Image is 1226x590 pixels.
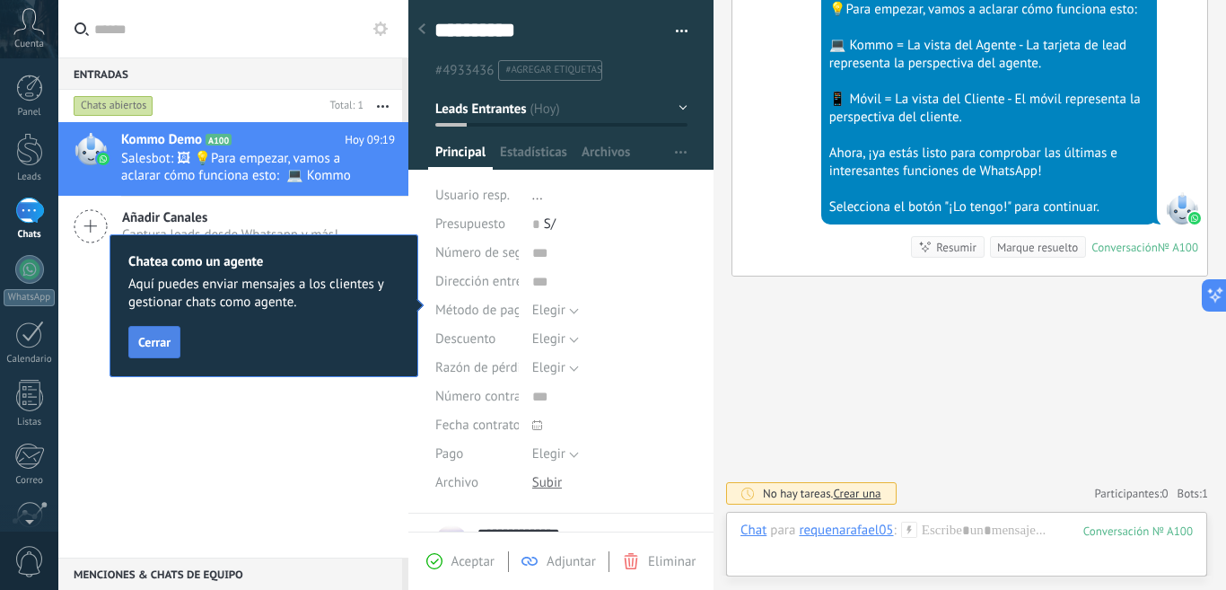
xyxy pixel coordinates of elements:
div: WhatsApp [4,289,55,306]
div: Marque resuelto [997,239,1078,256]
span: Elegir [532,445,565,462]
div: Ahora, ¡ya estás listo para comprobar las últimas e interesantes funciones de WhatsApp! [829,145,1149,181]
span: Archivos [582,144,630,170]
span: ... [532,187,543,204]
div: Listas [4,417,56,428]
span: Salesbot: 🖼 💡Para empezar, vamos a aclarar cómo funciona esto: 💻 Kommo = La vista del Agente - La... [121,150,361,184]
div: Panel [4,107,56,119]
div: Chats [4,229,56,241]
span: Presupuesto [435,216,505,233]
div: Entradas [58,57,402,90]
div: Método de pago [435,296,519,325]
span: Añadir Canales [122,209,338,226]
button: Elegir [532,440,579,469]
div: Descuento [435,325,519,354]
span: Fecha contrato [435,418,521,432]
span: Aquí puedes enviar mensajes a los clientes y gestionar chats como agente. [128,276,399,312]
span: 0 [1162,486,1169,501]
a: Kommo Demo A100 Hoy 09:19 Salesbot: 🖼 💡Para empezar, vamos a aclarar cómo funciona esto: 💻 Kommo ... [58,122,408,196]
div: Calendario [4,354,56,365]
span: Aceptar [451,553,495,570]
div: 💻 Kommo = La vista del Agente - La tarjeta de lead representa la perspectiva del agente. [829,37,1149,73]
span: Elegir [532,359,565,376]
span: Bots: [1178,486,1208,501]
span: A100 [206,134,232,145]
span: Razón de pérdida [435,361,535,374]
h2: Chatea como un agente [128,253,399,270]
span: S/ [544,216,556,233]
img: waba.svg [1188,212,1201,225]
div: Número contrato [435,383,519,411]
button: Elegir [532,354,579,383]
span: Número contrato [435,390,532,403]
span: Dirección entrega [435,275,537,288]
span: Descuento [435,332,495,346]
span: Principal [435,144,486,170]
div: Dirección entrega [435,268,519,296]
span: Crear una [833,486,880,501]
div: Presupuesto [435,210,519,239]
span: 1 [1202,486,1208,501]
span: Kommo Demo [121,131,202,149]
span: Elegir [532,302,565,319]
span: SalesBot [1166,192,1198,225]
span: : [894,522,897,540]
span: para [770,522,795,540]
div: Correo [4,475,56,487]
span: #agregar etiquetas [505,64,601,76]
div: Chats abiertos [74,95,153,117]
img: waba.svg [97,153,109,165]
span: Cerrar [138,336,171,348]
button: Más [363,90,402,122]
button: Elegir [532,296,579,325]
a: Participantes:0 [1094,486,1168,501]
div: Resumir [936,239,976,256]
span: Captura leads desde Whatsapp y más! [122,226,338,243]
span: Elegir [532,330,565,348]
span: Pago [435,447,463,461]
button: Cerrar [128,326,180,358]
div: Total: 1 [323,97,363,115]
div: Leads [4,172,56,183]
span: Número de seguimiento [435,246,574,260]
div: Razón de pérdida [435,354,519,383]
div: Fecha contrato [435,411,519,440]
div: Usuario resp. [435,181,519,210]
div: Menciones & Chats de equipo [58,558,402,590]
span: Estadísticas [500,144,567,170]
div: 💡Para empezar, vamos a aclarar cómo funciona esto: [829,1,1149,19]
span: Cuenta [14,39,44,50]
span: Método de pago [435,304,529,317]
button: Elegir [532,325,579,354]
div: 📱 Móvil = La vista del Cliente - El móvil representa la perspectiva del cliente. [829,91,1149,127]
div: Pago [435,440,519,469]
div: № A100 [1158,240,1198,255]
span: Usuario resp. [435,187,510,204]
span: Eliminar [648,553,696,570]
div: No hay tareas. [763,486,881,501]
span: #4933436 [435,62,494,79]
div: Selecciona el botón "¡Lo tengo!" para continuar. [829,198,1149,216]
span: Archivo [435,476,478,489]
div: requenarafael05 [799,522,893,538]
div: Archivo [435,469,519,498]
div: Conversación [1091,240,1158,255]
span: Hoy 09:19 [345,131,395,149]
div: 100 [1083,524,1193,539]
div: Número de seguimiento [435,239,519,268]
span: Adjuntar [547,553,596,570]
